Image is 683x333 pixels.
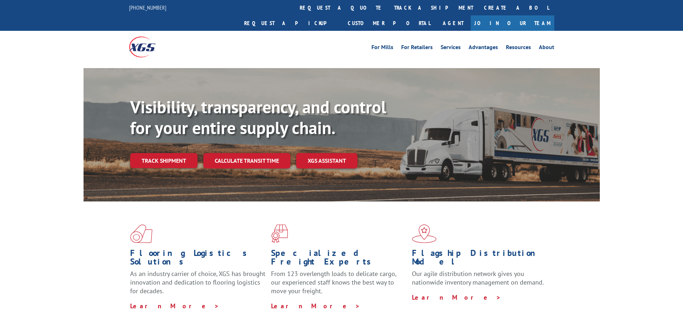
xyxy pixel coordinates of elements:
h1: Flagship Distribution Model [412,249,547,270]
a: XGS ASSISTANT [296,153,357,168]
a: Advantages [469,44,498,52]
a: Services [441,44,461,52]
a: Calculate transit time [203,153,290,168]
h1: Flooring Logistics Solutions [130,249,266,270]
b: Visibility, transparency, and control for your entire supply chain. [130,96,386,139]
a: Learn More > [130,302,219,310]
a: About [539,44,554,52]
a: Request a pickup [239,15,342,31]
img: xgs-icon-focused-on-flooring-red [271,224,288,243]
a: Learn More > [412,293,501,301]
a: Customer Portal [342,15,436,31]
a: [PHONE_NUMBER] [129,4,166,11]
span: As an industry carrier of choice, XGS has brought innovation and dedication to flooring logistics... [130,270,265,295]
a: Track shipment [130,153,198,168]
a: For Mills [371,44,393,52]
p: From 123 overlength loads to delicate cargo, our experienced staff knows the best way to move you... [271,270,407,301]
img: xgs-icon-total-supply-chain-intelligence-red [130,224,152,243]
a: Learn More > [271,302,360,310]
h1: Specialized Freight Experts [271,249,407,270]
img: xgs-icon-flagship-distribution-model-red [412,224,437,243]
a: Agent [436,15,471,31]
span: Our agile distribution network gives you nationwide inventory management on demand. [412,270,544,286]
a: Resources [506,44,531,52]
a: For Retailers [401,44,433,52]
a: Join Our Team [471,15,554,31]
